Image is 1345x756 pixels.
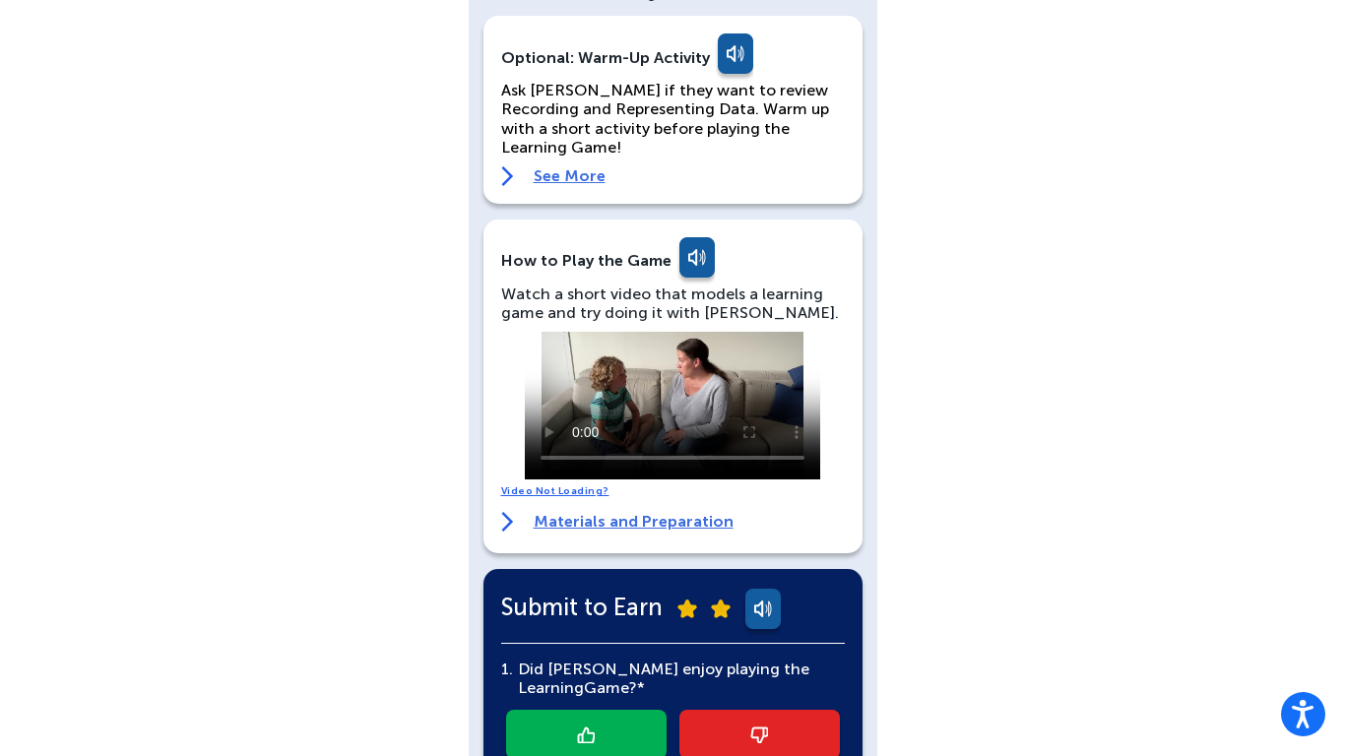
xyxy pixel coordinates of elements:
[501,284,845,322] div: Watch a short video that models a learning game and try doing it with [PERSON_NAME].
[677,599,697,618] img: submit-star.png
[501,512,514,532] img: right-arrow.svg
[513,660,845,697] div: Did [PERSON_NAME] enjoy playing the Learning
[501,81,845,157] p: Ask [PERSON_NAME] if they want to review Recording and Representing Data. Warm up with a short ac...
[501,485,609,497] a: Video Not Loading?
[711,599,731,618] img: submit-star.png
[750,726,768,743] img: thumb-down-icon.png
[501,33,845,81] div: Optional: Warm-Up Activity
[501,166,514,186] img: right-arrow.svg
[501,512,734,532] a: Materials and Preparation
[501,598,663,616] span: Submit to Earn
[577,726,595,743] img: thumb-up-icon.png
[501,660,513,678] span: 1.
[501,251,672,270] div: How to Play the Game
[584,678,645,697] span: Game?*
[501,166,845,186] a: See More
